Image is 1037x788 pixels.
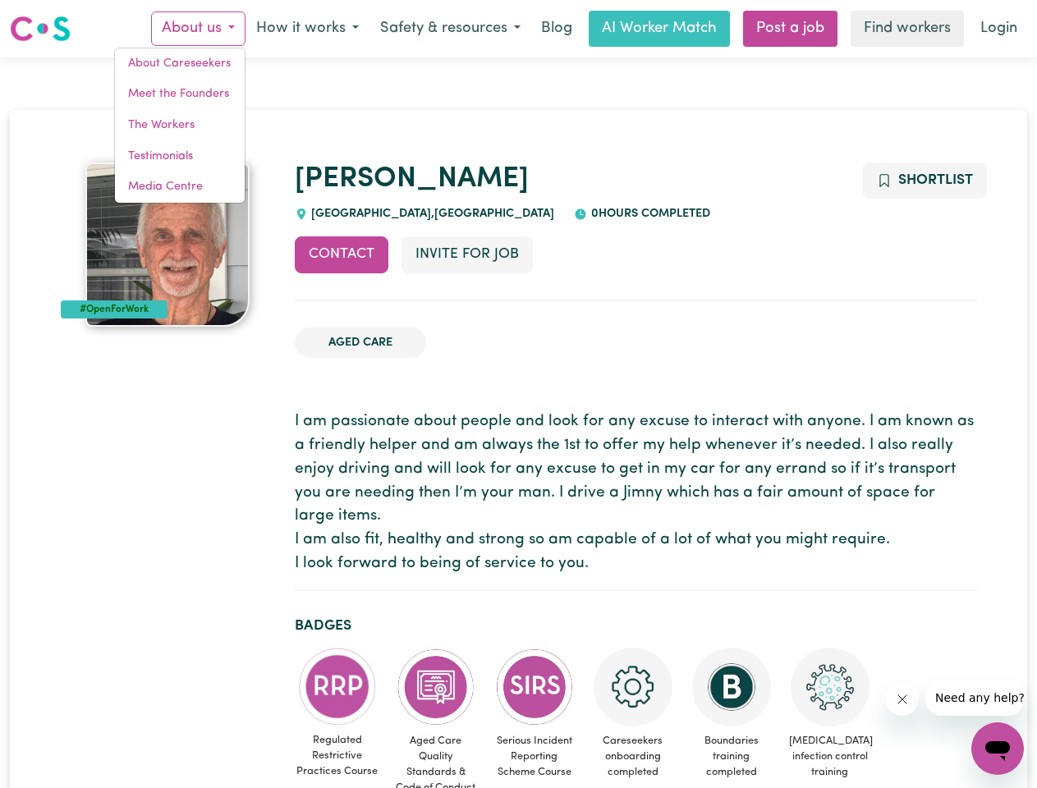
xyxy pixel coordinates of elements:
[295,617,977,635] h2: Badges
[692,648,771,726] img: CS Academy: Boundaries in care and support work course completed
[397,648,475,726] img: CS Academy: Aged Care Quality Standards & Code of Conduct course completed
[308,208,555,220] span: [GEOGRAPHIC_DATA] , [GEOGRAPHIC_DATA]
[531,11,582,47] a: Blog
[743,11,837,47] a: Post a job
[369,11,531,46] button: Safety & resources
[401,236,533,273] button: Invite for Job
[898,173,973,187] span: Shortlist
[85,163,250,327] img: Kenneth
[886,683,919,716] iframe: Close message
[787,726,873,787] span: [MEDICAL_DATA] infection control training
[295,410,977,576] p: I am passionate about people and look for any excuse to interact with anyone. I am known as a fri...
[151,11,245,46] button: About us
[791,648,870,726] img: CS Academy: COVID-19 Infection Control Training course completed
[61,300,168,318] div: #OpenForWork
[115,79,245,110] a: Meet the Founders
[295,165,529,194] a: [PERSON_NAME]
[10,11,99,25] span: Need any help?
[587,208,710,220] span: 0 hours completed
[689,726,774,787] span: Boundaries training completed
[115,141,245,172] a: Testimonials
[295,726,380,786] span: Regulated Restrictive Practices Course
[115,110,245,141] a: The Workers
[295,236,388,273] button: Contact
[971,722,1024,775] iframe: Button to launch messaging window
[925,680,1024,716] iframe: Message from company
[245,11,369,46] button: How it works
[115,48,245,80] a: About Careseekers
[115,172,245,203] a: Media Centre
[589,11,730,47] a: AI Worker Match
[863,163,987,199] button: Add to shortlist
[114,48,245,204] div: About us
[970,11,1027,47] a: Login
[851,11,964,47] a: Find workers
[298,648,377,726] img: CS Academy: Regulated Restrictive Practices course completed
[590,726,676,787] span: Careseekers onboarding completed
[61,163,275,327] a: Kenneth's profile picture'#OpenForWork
[295,328,426,359] li: Aged Care
[594,648,672,726] img: CS Academy: Careseekers Onboarding course completed
[10,14,71,44] img: Careseekers logo
[492,726,577,787] span: Serious Incident Reporting Scheme Course
[495,648,574,726] img: CS Academy: Serious Incident Reporting Scheme course completed
[10,10,71,48] a: Careseekers logo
